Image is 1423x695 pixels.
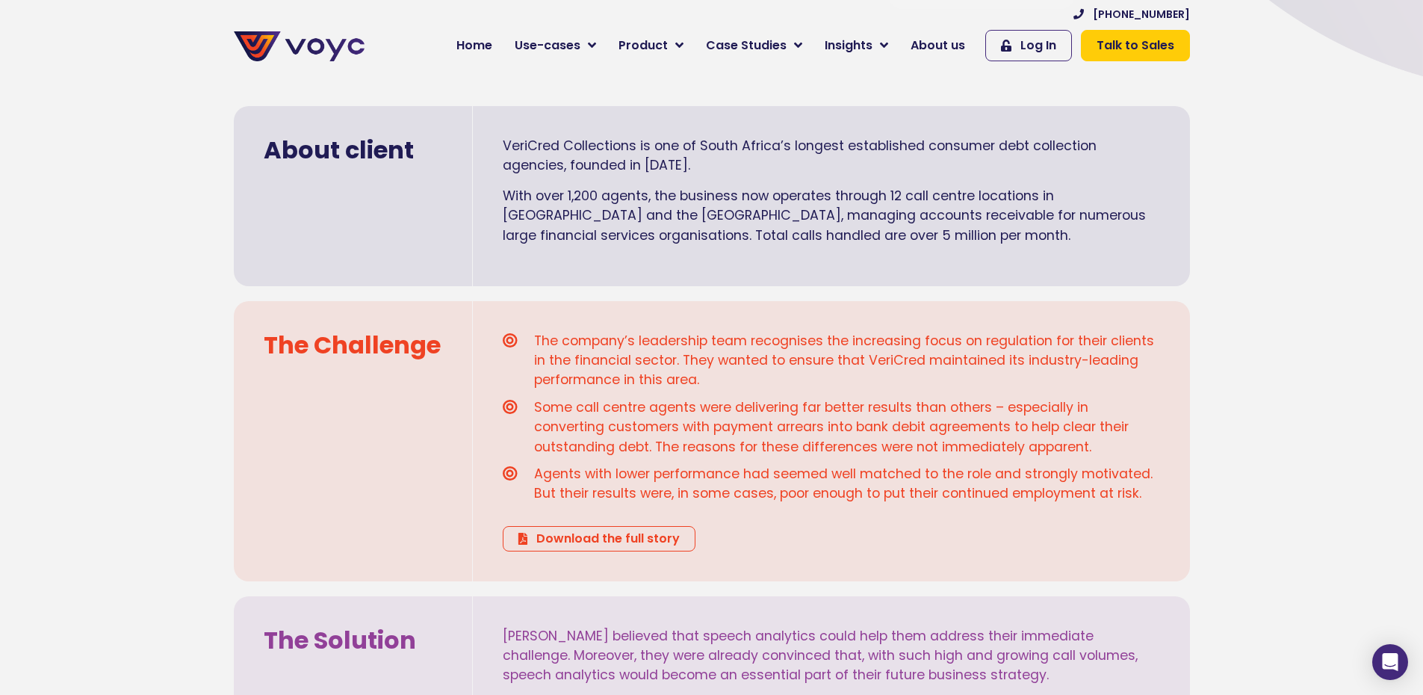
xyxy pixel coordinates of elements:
a: Talk to Sales [1081,30,1190,61]
h2: About client [264,136,442,164]
img: voyc-full-logo [234,31,365,61]
a: [PHONE_NUMBER] [1073,7,1190,22]
p: VeriCred Collections is one of South Africa’s longest established consumer debt collection agenci... [503,136,1160,176]
p: [PERSON_NAME] believed that speech analytics could help them address their immediate challenge. M... [503,626,1160,685]
a: Home [445,31,503,61]
a: Case Studies [695,31,813,61]
a: Product [607,31,695,61]
a: Download the full story [503,526,695,552]
h2: The Challenge [264,331,442,359]
span: Agents with lower performance had seemed well matched to the role and strongly motivated. But the... [530,464,1160,504]
span: Talk to Sales [1097,37,1174,55]
span: Product [619,37,668,55]
div: Open Intercom Messenger [1372,644,1408,680]
span: Some call centre agents were delivering far better results than others – especially in converting... [530,398,1160,457]
span: Log In [1020,37,1056,55]
span: Case Studies [706,37,787,55]
span: Insights [825,37,872,55]
a: Insights [813,31,899,61]
a: About us [899,31,976,61]
span: Download the full story [536,533,680,545]
span: Use-cases [515,37,580,55]
span: [PHONE_NUMBER] [1093,7,1190,22]
span: Home [456,37,492,55]
h2: The Solution [264,626,442,655]
a: Use-cases [503,31,607,61]
a: Log In [985,30,1072,61]
span: The company’s leadership team recognises the increasing focus on regulation for their clients in ... [530,331,1160,390]
p: With over 1,200 agents, the business now operates through 12 call centre locations in [GEOGRAPHIC... [503,186,1160,245]
span: About us [911,37,965,55]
